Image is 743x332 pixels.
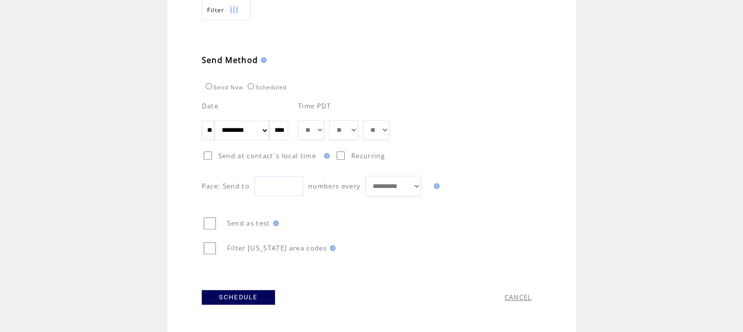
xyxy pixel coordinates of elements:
[202,290,275,305] a: SCHEDULE
[248,83,254,89] input: Scheduled
[308,182,361,190] span: numbers every
[327,245,336,251] img: help.gif
[218,151,316,160] span: Send at contact`s local time
[270,220,279,226] img: help.gif
[258,57,267,63] img: help.gif
[245,84,287,90] label: Scheduled
[202,55,258,65] span: Send Method
[206,83,212,89] input: Send Now
[227,219,270,228] span: Send as test
[298,102,331,110] span: Time PDT
[202,102,218,110] span: Date
[227,244,327,252] span: Filter [US_STATE] area codes
[203,84,243,90] label: Send Now
[207,6,225,14] span: Show filters
[505,293,532,302] a: CANCEL
[351,151,385,160] span: Recurring
[202,182,250,190] span: Pace: Send to
[321,153,330,159] img: help.gif
[431,183,440,189] img: help.gif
